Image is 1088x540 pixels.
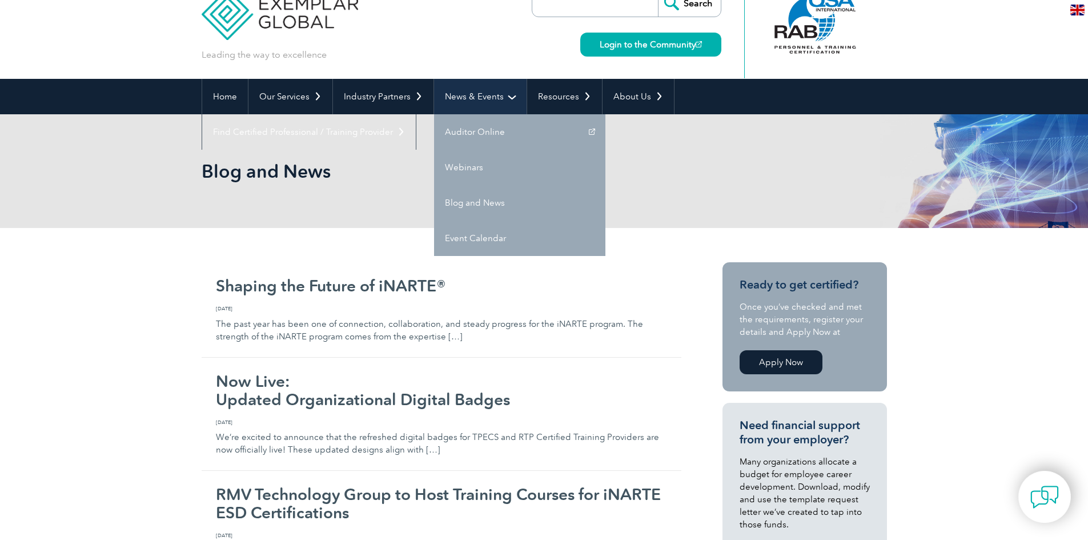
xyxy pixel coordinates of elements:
[696,41,702,47] img: open_square.png
[603,79,674,114] a: About Us
[434,114,605,150] a: Auditor Online
[434,185,605,221] a: Blog and News
[248,79,332,114] a: Our Services
[202,262,681,358] a: Shaping the Future of iNARTE® [DATE] The past year has been one of connection, collaboration, and...
[216,418,667,457] p: We’re excited to announce that the refreshed digital badges for TPECS and RTP Certified Training ...
[202,160,640,182] h1: Blog and News
[202,114,416,150] a: Find Certified Professional / Training Provider
[202,79,248,114] a: Home
[216,372,667,409] h2: Now Live: Updated Organizational Digital Badges
[333,79,433,114] a: Industry Partners
[216,305,667,313] span: [DATE]
[434,79,527,114] a: News & Events
[740,350,822,374] a: Apply Now
[580,33,721,57] a: Login to the Community
[434,221,605,256] a: Event Calendar
[434,150,605,185] a: Webinars
[216,531,667,539] span: [DATE]
[216,277,667,295] h2: Shaping the Future of iNARTE®
[740,418,870,447] h3: Need financial support from your employer?
[216,485,667,522] h2: RMV Technology Group to Host Training Courses for iNARTE ESD Certifications
[740,278,870,292] h3: Ready to get certified?
[740,455,870,531] p: Many organizations allocate a budget for employee career development. Download, modify and use th...
[527,79,602,114] a: Resources
[216,418,667,426] span: [DATE]
[202,49,327,61] p: Leading the way to excellence
[1070,5,1085,15] img: en
[1030,483,1059,511] img: contact-chat.png
[202,358,681,471] a: Now Live:Updated Organizational Digital Badges [DATE] We’re excited to announce that the refreshe...
[216,305,667,343] p: The past year has been one of connection, collaboration, and steady progress for the iNARTE progr...
[740,301,870,338] p: Once you’ve checked and met the requirements, register your details and Apply Now at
